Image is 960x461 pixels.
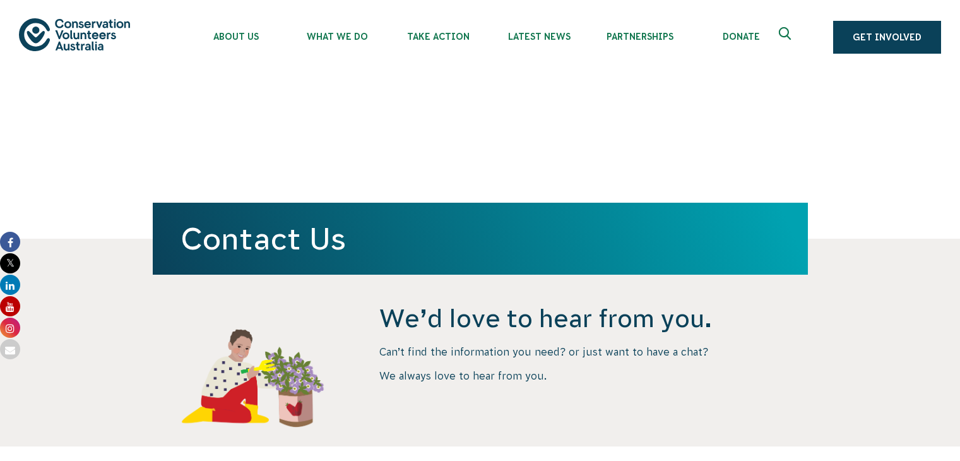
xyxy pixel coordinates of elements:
p: We always love to hear from you. [379,369,807,383]
a: Get Involved [833,21,941,54]
span: Expand search box [779,27,795,47]
button: Expand search box Close search box [771,22,802,52]
span: About Us [186,32,287,42]
p: Can’t find the information you need? or just want to have a chat? [379,345,807,359]
span: Latest News [489,32,590,42]
img: logo.svg [19,18,130,51]
h4: We’d love to hear from you. [379,302,807,335]
span: Take Action [388,32,489,42]
h1: Contact Us [181,222,780,256]
span: Donate [690,32,791,42]
span: What We Do [287,32,388,42]
span: Partnerships [590,32,690,42]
